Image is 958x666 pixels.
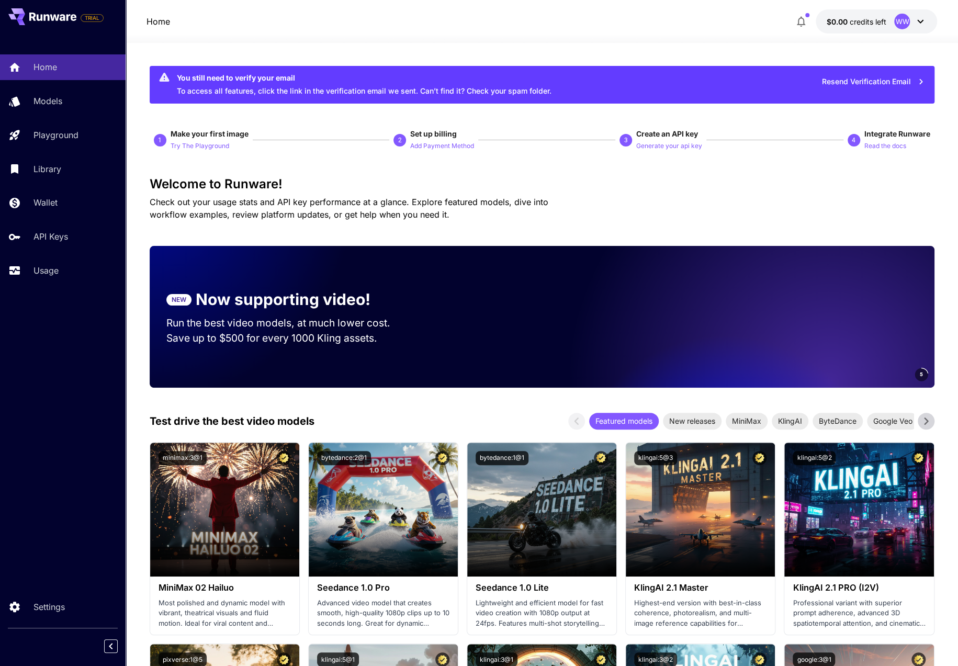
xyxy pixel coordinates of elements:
p: Test drive the best video models [150,413,314,429]
button: minimax:3@1 [159,451,207,465]
button: Certified Model – Vetted for best performance and includes a commercial license. [435,451,449,465]
p: Try The Playground [171,141,229,151]
div: Google Veo [867,413,919,430]
button: klingai:5@2 [793,451,836,465]
button: bytedance:2@1 [317,451,371,465]
p: NEW [172,295,186,304]
button: Add Payment Method [410,139,474,152]
h3: MiniMax 02 Hailuo [159,583,291,593]
p: Library [33,163,61,175]
p: 4 [852,136,855,145]
p: API Keys [33,230,68,243]
button: klingai:5@3 [634,451,677,465]
h3: Welcome to Runware! [150,177,934,191]
img: alt [626,443,775,577]
p: Now supporting video! [196,288,370,311]
h3: KlingAI 2.1 Master [634,583,767,593]
div: MiniMax [726,413,768,430]
button: Try The Playground [171,139,229,152]
p: Lightweight and efficient model for fast video creation with 1080p output at 24fps. Features mult... [476,598,608,629]
span: Featured models [589,415,659,426]
span: KlingAI [772,415,808,426]
p: 3 [624,136,627,145]
nav: breadcrumb [146,15,170,28]
h3: Seedance 1.0 Pro [317,583,449,593]
p: 1 [158,136,162,145]
p: Most polished and dynamic model with vibrant, theatrical visuals and fluid motion. Ideal for vira... [159,598,291,629]
span: Add your payment card to enable full platform functionality. [81,12,104,24]
span: $0.00 [826,17,849,26]
button: Generate your api key [636,139,702,152]
span: Make your first image [171,129,249,138]
p: Save up to $500 for every 1000 Kling assets. [166,331,410,346]
img: alt [309,443,458,577]
button: Certified Model – Vetted for best performance and includes a commercial license. [594,451,608,465]
button: Certified Model – Vetted for best performance and includes a commercial license. [911,451,926,465]
span: credits left [849,17,886,26]
span: Create an API key [636,129,698,138]
p: Home [33,61,57,73]
p: Playground [33,129,78,141]
button: bytedance:1@1 [476,451,528,465]
span: Integrate Runware [864,129,930,138]
div: You still need to verify your email [177,72,551,83]
p: 2 [398,136,402,145]
img: alt [150,443,299,577]
div: Collapse sidebar [112,637,126,656]
span: Check out your usage stats and API key performance at a glance. Explore featured models, dive int... [150,197,548,220]
p: Highest-end version with best-in-class coherence, photorealism, and multi-image reference capabil... [634,598,767,629]
p: Read the docs [864,141,906,151]
p: Wallet [33,196,58,209]
img: alt [784,443,933,577]
span: 5 [920,370,923,378]
p: Advanced video model that creates smooth, high-quality 1080p clips up to 10 seconds long. Great f... [317,598,449,629]
span: MiniMax [726,415,768,426]
span: TRIAL [81,14,103,22]
div: WW [894,14,910,29]
div: New releases [663,413,722,430]
span: Google Veo [867,415,919,426]
button: Certified Model – Vetted for best performance and includes a commercial license. [277,451,291,465]
button: Read the docs [864,139,906,152]
p: Settings [33,601,65,613]
h3: Seedance 1.0 Lite [476,583,608,593]
div: Featured models [589,413,659,430]
h3: KlingAI 2.1 PRO (I2V) [793,583,925,593]
span: New releases [663,415,722,426]
p: Add Payment Method [410,141,474,151]
img: alt [467,443,616,577]
p: Run the best video models, at much lower cost. [166,315,410,331]
span: ByteDance [813,415,863,426]
button: Collapse sidebar [104,639,118,653]
div: $0.00 [826,16,886,27]
button: Certified Model – Vetted for best performance and includes a commercial license. [752,451,767,465]
a: Home [146,15,170,28]
div: ByteDance [813,413,863,430]
div: KlingAI [772,413,808,430]
button: Resend Verification Email [816,71,930,93]
p: Professional variant with superior prompt adherence, advanced 3D spatiotemporal attention, and ci... [793,598,925,629]
div: To access all features, click the link in the verification email we sent. Can’t find it? Check yo... [177,69,551,100]
p: Models [33,95,62,107]
span: Set up billing [410,129,457,138]
p: Usage [33,264,59,277]
p: Generate your api key [636,141,702,151]
button: $0.00WW [816,9,937,33]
